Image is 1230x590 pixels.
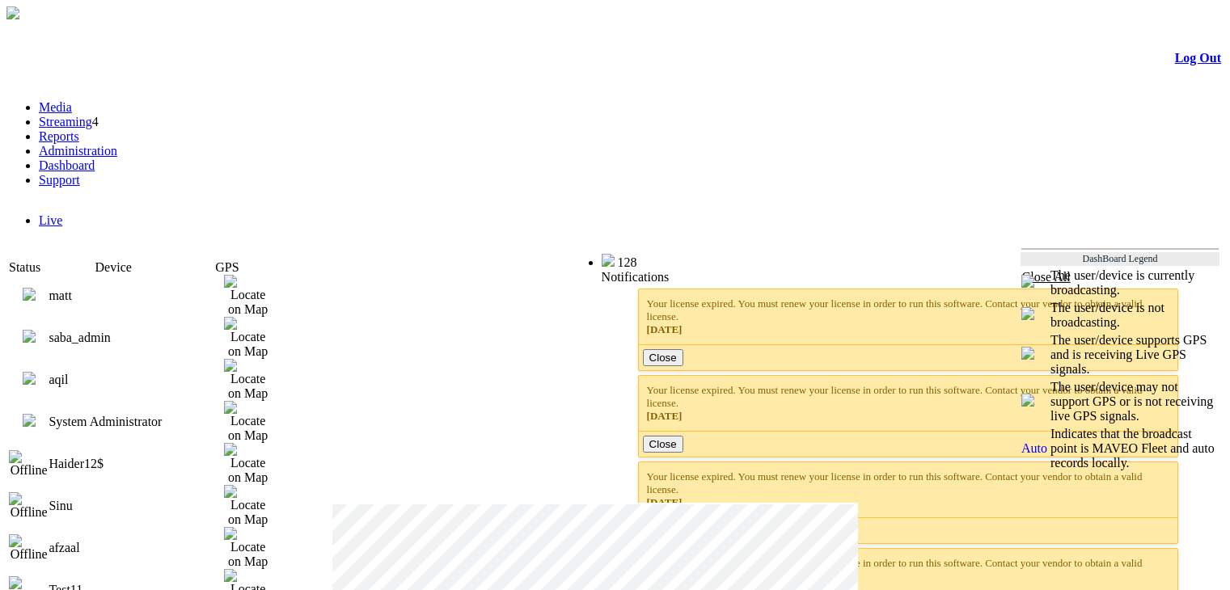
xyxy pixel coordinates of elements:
[224,359,272,401] img: Locate on Map
[195,260,260,275] td: GPS
[224,401,272,443] img: Locate on Map
[602,270,1190,284] div: Notifications
[23,288,36,301] img: miniPlay.png
[9,450,49,478] img: Offline
[643,349,683,366] button: Close
[23,330,36,343] img: miniPlay.png
[92,115,99,129] span: 4
[647,470,1170,509] div: Your license expired. You must renew your license in order to run this software. Contact your ven...
[1021,441,1047,455] span: Auto
[647,410,683,422] span: [DATE]
[1021,275,1034,288] img: miniPlay.png
[95,260,195,275] td: Device
[1050,426,1219,471] td: Indicates that the broadcast point is MAVEO Fleet and auto records locally.
[49,275,224,317] td: matt
[364,255,569,267] span: Welcome, System Administrator (Administrator)
[23,372,36,385] img: miniPlay.png
[23,414,36,427] img: miniPlay.png
[39,173,80,187] a: Support
[647,323,683,335] span: [DATE]
[647,496,683,508] span: [DATE]
[643,436,683,453] button: Close
[39,213,62,227] a: Live
[1021,307,1034,320] img: miniNoPlay.png
[6,6,19,19] img: arrow-3.png
[1050,268,1219,298] td: The user/device is currently broadcasting.
[9,492,49,520] img: Offline
[224,485,272,527] img: Locate on Map
[49,317,224,359] td: saba_admin
[1050,300,1219,331] td: The user/device is not broadcasting.
[39,129,79,143] a: Reports
[224,275,272,317] img: Locate on Map
[1021,394,1034,407] img: crosshair_gray.png
[1021,347,1034,360] img: crosshair_blue.png
[49,359,224,401] td: aqil
[1050,379,1219,424] td: The user/device may not support GPS or is not receiving live GPS signals.
[224,317,272,359] img: Locate on Map
[39,115,92,129] a: Streaming
[647,384,1170,423] div: Your license expired. You must renew your license in order to run this software. Contact your ven...
[9,534,49,562] img: Offline
[39,100,72,114] a: Media
[49,401,224,443] td: System Administrator
[49,443,224,485] td: Haider12$
[224,443,272,485] img: Locate on Map
[1050,332,1219,377] td: The user/device supports GPS and is receiving Live GPS signals.
[224,527,272,569] img: Locate on Map
[602,254,615,267] img: bell25.png
[39,158,95,172] a: Dashboard
[39,144,117,158] a: Administration
[618,255,637,269] span: 128
[647,297,1170,336] div: Your license expired. You must renew your license in order to run this software. Contact your ven...
[49,485,224,527] td: Sinu
[49,527,224,569] td: afzaal
[1175,51,1221,65] a: Log Out
[9,260,95,275] td: Status
[1021,252,1219,266] td: DashBoard Legend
